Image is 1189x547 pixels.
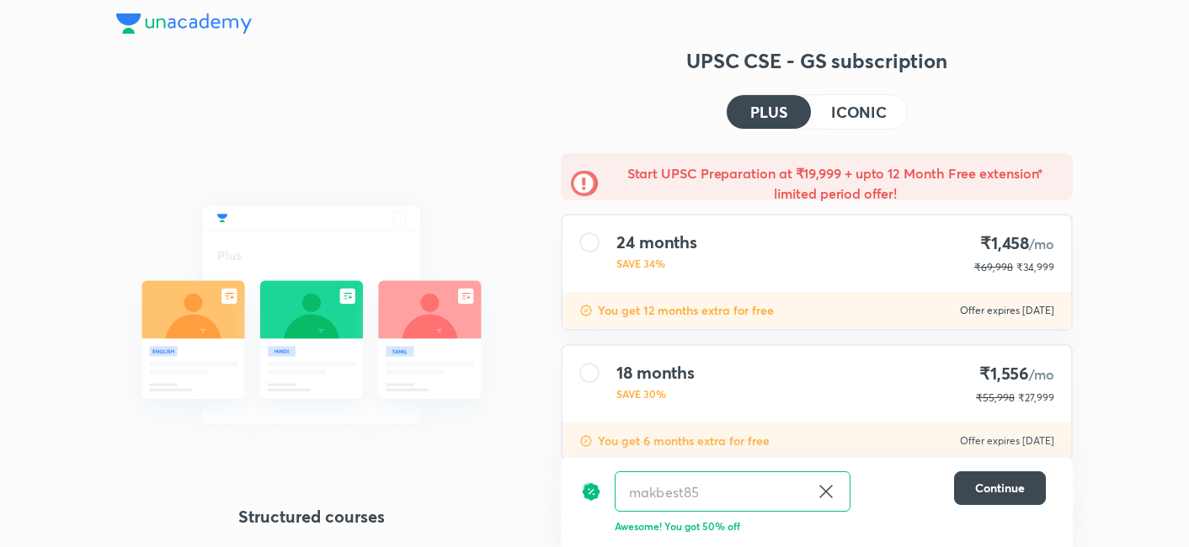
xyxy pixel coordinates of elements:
span: /mo [1029,365,1054,383]
p: Awesome! You got 50% off [615,518,1046,534]
p: ₹55,998 [976,390,1015,406]
img: discount [579,434,593,448]
span: Continue [975,480,1025,497]
h4: ₹1,556 [976,363,1054,385]
span: ₹34,999 [1016,261,1054,273]
h5: Start UPSC Preparation at ₹19,999 + upto 12 Month Free extension* limited period offer! [608,163,1063,204]
p: SAVE 30% [616,386,695,401]
span: ₹27,999 [1018,391,1054,404]
h4: PLUS [750,104,787,119]
h3: UPSC CSE - GS subscription [561,47,1073,74]
button: Continue [954,471,1046,505]
img: - [571,170,598,197]
p: You get 6 months extra for free [598,433,770,449]
h4: ICONIC [831,104,887,119]
img: daily_live_classes_be8fa5af21.svg [116,168,507,461]
input: Have a referral code? [616,472,809,512]
img: discount [581,471,601,512]
h4: Structured courses [116,504,507,529]
p: Offer expires [DATE] [960,434,1054,448]
h4: 18 months [616,363,695,383]
span: /mo [1029,235,1054,252]
p: SAVE 34% [616,256,697,271]
img: discount [579,304,593,317]
p: ₹69,998 [974,260,1013,275]
button: ICONIC [811,95,907,129]
p: You get 12 months extra for free [598,302,774,319]
h4: 24 months [616,232,697,252]
button: PLUS [727,95,811,129]
p: Offer expires [DATE] [960,304,1054,317]
h4: ₹1,458 [974,232,1054,255]
img: Company Logo [116,13,252,34]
